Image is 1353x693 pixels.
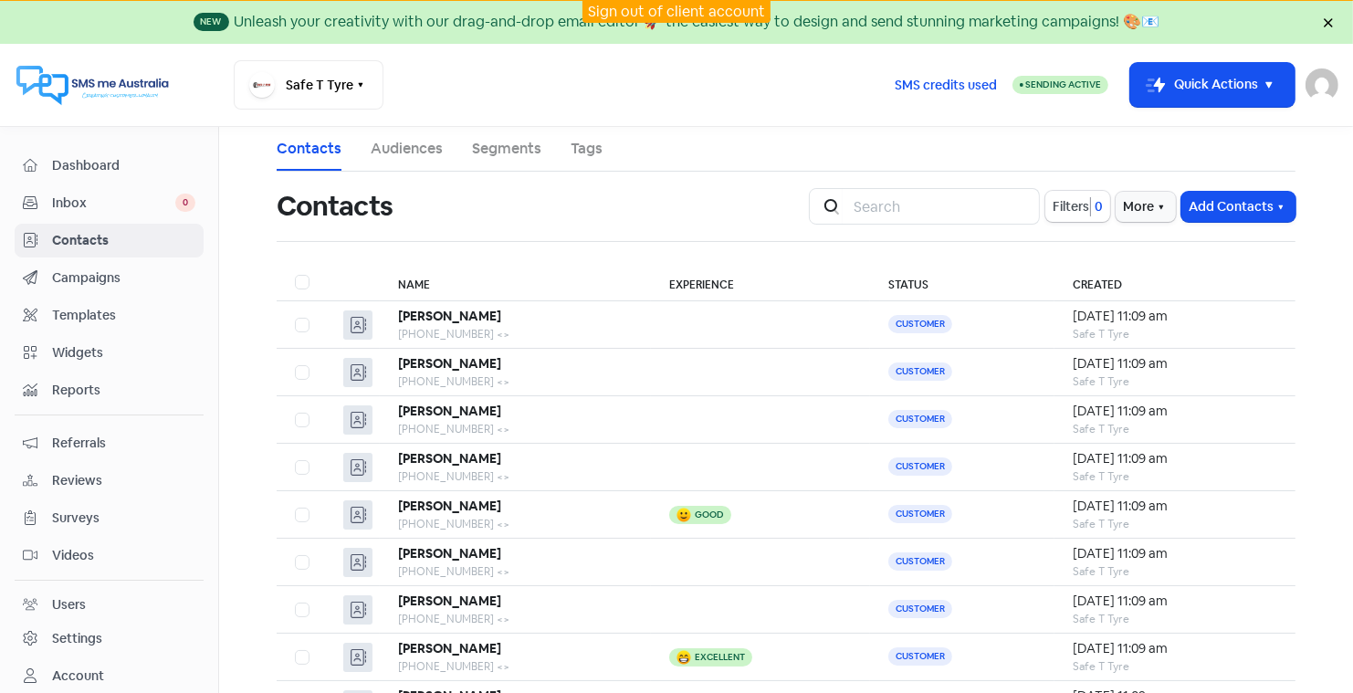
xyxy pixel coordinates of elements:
div: Safe T Tyre [1073,516,1277,532]
div: Safe T Tyre [1073,326,1277,342]
a: Sending Active [1012,74,1108,96]
button: Filters0 [1045,191,1110,222]
b: [PERSON_NAME] [398,450,501,467]
span: Customer [888,647,952,666]
span: Inbox [52,194,175,213]
div: [PHONE_NUMBER] <> [398,658,633,675]
a: Users [15,588,204,622]
h1: Contacts [277,177,393,236]
a: Surveys [15,501,204,535]
a: Dashboard [15,149,204,183]
div: [DATE] 11:09 am [1073,497,1277,516]
div: Safe T Tyre [1073,611,1277,627]
span: Filters [1053,197,1089,216]
b: [PERSON_NAME] [398,308,501,324]
div: Settings [52,629,102,648]
a: Segments [472,138,541,160]
div: [DATE] 11:09 am [1073,592,1277,611]
div: [PHONE_NUMBER] <> [398,468,633,485]
span: Sending Active [1025,79,1101,90]
span: 0 [175,194,195,212]
span: Widgets [52,343,195,362]
span: Customer [888,315,952,333]
button: Add Contacts [1181,192,1295,222]
span: Customer [888,457,952,476]
button: More [1116,192,1176,222]
a: Reviews [15,464,204,498]
a: Referrals [15,426,204,460]
div: [DATE] 11:09 am [1073,544,1277,563]
a: Contacts [277,138,341,160]
span: SMS credits used [895,76,997,95]
span: Reviews [52,471,195,490]
a: Templates [15,299,204,332]
span: 0 [1091,197,1103,216]
b: [PERSON_NAME] [398,640,501,656]
div: Safe T Tyre [1073,421,1277,437]
div: [PHONE_NUMBER] <> [398,516,633,532]
div: Account [52,667,104,686]
span: Customer [888,410,952,428]
th: Created [1054,264,1295,301]
span: Videos [52,546,195,565]
a: Reports [15,373,204,407]
a: Sign out of client account [588,2,765,21]
div: Safe T Tyre [1073,658,1277,675]
a: Audiences [371,138,443,160]
input: Search [843,188,1040,225]
div: Excellent [695,653,745,662]
img: User [1306,68,1338,101]
span: Campaigns [52,268,195,288]
th: Name [380,264,651,301]
div: Safe T Tyre [1073,468,1277,485]
div: Good [695,510,724,520]
div: [PHONE_NUMBER] <> [398,421,633,437]
a: Contacts [15,224,204,257]
div: Safe T Tyre [1073,373,1277,390]
span: Customer [888,505,952,523]
span: Referrals [52,434,195,453]
span: Contacts [52,231,195,250]
div: [DATE] 11:09 am [1073,307,1277,326]
div: [PHONE_NUMBER] <> [398,373,633,390]
div: [PHONE_NUMBER] <> [398,611,633,627]
a: Tags [571,138,603,160]
span: Dashboard [52,156,195,175]
div: Safe T Tyre [1073,563,1277,580]
a: Inbox 0 [15,186,204,220]
div: [DATE] 11:09 am [1073,449,1277,468]
div: Users [52,595,86,614]
b: [PERSON_NAME] [398,355,501,372]
span: Templates [52,306,195,325]
a: Widgets [15,336,204,370]
div: [DATE] 11:09 am [1073,402,1277,421]
div: [PHONE_NUMBER] <> [398,326,633,342]
b: [PERSON_NAME] [398,403,501,419]
a: Videos [15,539,204,572]
b: [PERSON_NAME] [398,498,501,514]
a: Account [15,659,204,693]
div: [DATE] 11:09 am [1073,354,1277,373]
button: Safe T Tyre [234,60,383,110]
span: Customer [888,362,952,381]
span: Customer [888,600,952,618]
th: Status [870,264,1054,301]
button: Quick Actions [1130,63,1295,107]
a: Campaigns [15,261,204,295]
a: SMS credits used [879,74,1012,93]
span: Customer [888,552,952,571]
span: Surveys [52,509,195,528]
a: Settings [15,622,204,656]
span: Reports [52,381,195,400]
b: [PERSON_NAME] [398,545,501,562]
div: [PHONE_NUMBER] <> [398,563,633,580]
b: [PERSON_NAME] [398,593,501,609]
div: [DATE] 11:09 am [1073,639,1277,658]
th: Experience [651,264,870,301]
